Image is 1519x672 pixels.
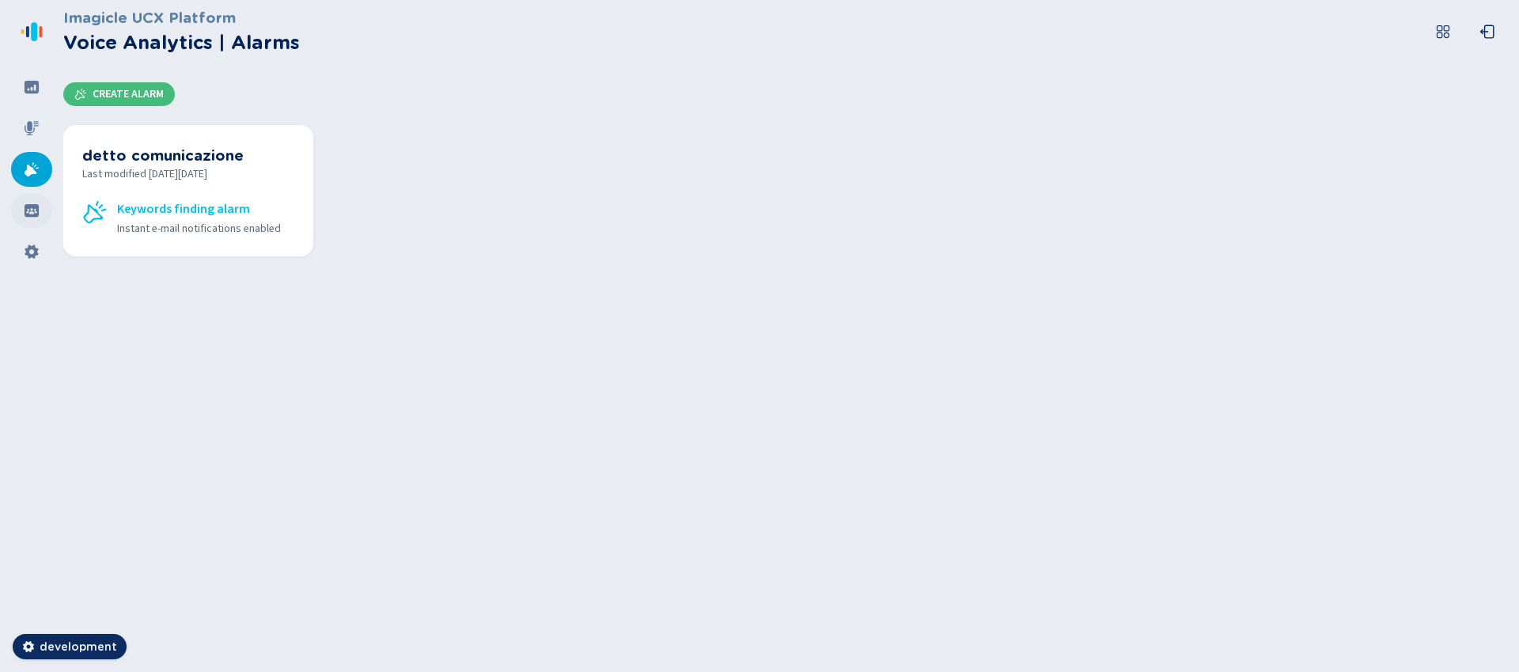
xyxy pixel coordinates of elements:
svg: alarm-filled [24,161,40,177]
span: Last modified [DATE][DATE] [82,166,294,183]
svg: groups-filled [24,203,40,218]
span: development [40,639,117,655]
button: development [13,634,127,659]
svg: dashboard-filled [24,79,40,95]
h2: Voice Analytics | Alarms [63,28,300,57]
div: Settings [11,234,52,269]
span: Instant e-mail notifications enabled [117,221,281,237]
button: Create Alarm [63,82,175,106]
div: Dashboard [11,70,52,104]
svg: alarm [82,199,108,225]
div: Recordings [11,111,52,146]
svg: box-arrow-left [1479,24,1495,40]
span: Create Alarm [93,88,164,101]
h3: detto comunicazione [82,144,294,166]
svg: alarm [74,88,87,101]
div: Alarms [11,152,52,187]
span: Keywords finding alarm [117,199,250,218]
h3: Imagicle UCX Platform [63,6,300,28]
div: Groups [11,193,52,228]
svg: mic-fill [24,120,40,136]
